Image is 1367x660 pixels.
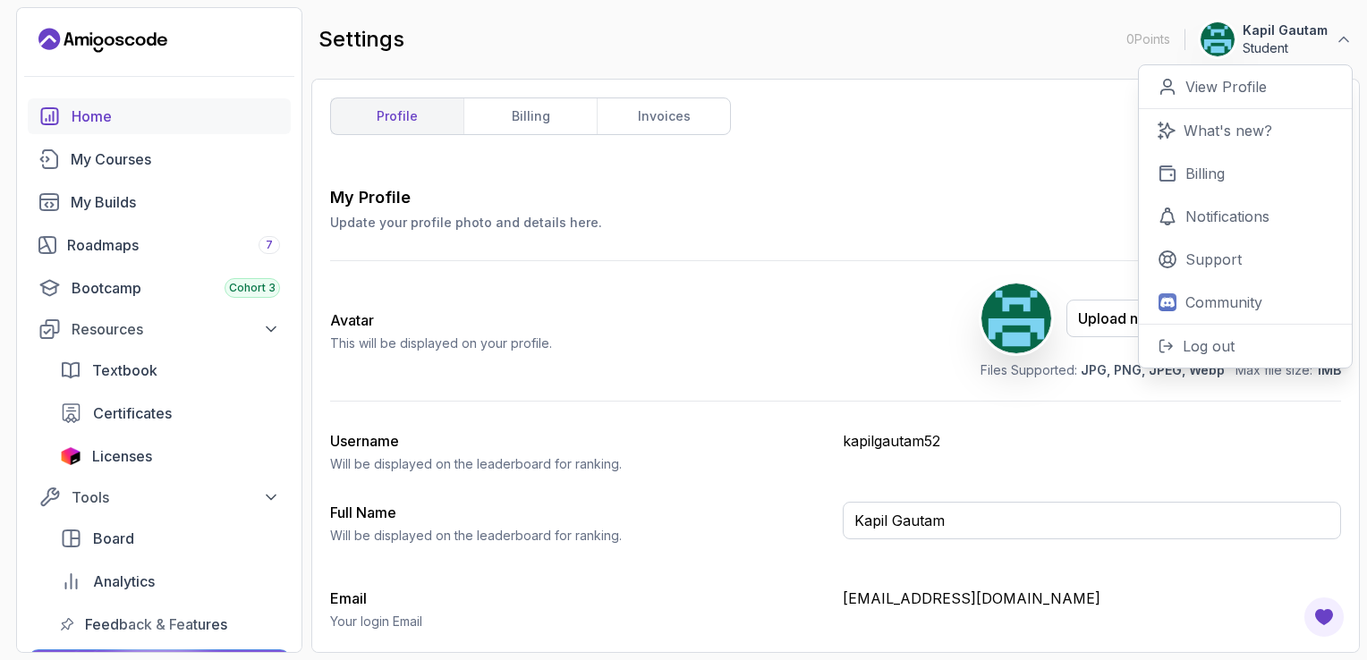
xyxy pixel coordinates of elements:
span: JPG, PNG, JPEG, Webp [1081,362,1225,377]
img: jetbrains icon [60,447,81,465]
h3: My Profile [330,185,602,210]
button: user profile imageKapil GautamStudent [1200,21,1353,57]
div: Upload new Picture [1078,308,1210,329]
span: Certificates [93,402,172,424]
h2: settings [318,25,404,54]
div: Bootcamp [72,277,280,299]
label: Full Name [330,503,396,521]
div: Roadmaps [67,234,280,256]
div: Home [72,106,280,127]
a: bootcamp [28,270,291,306]
span: Cohort 3 [229,281,276,295]
p: Log out [1183,335,1235,357]
p: Your login Email [330,613,828,630]
p: Billing [1185,163,1225,184]
span: Feedback & Features [85,613,227,635]
input: Enter your full name [843,502,1341,539]
p: Will be displayed on the leaderboard for ranking. [330,455,828,473]
a: Support [1139,238,1352,281]
div: My Courses [71,148,280,170]
p: This will be displayed on your profile. [330,334,552,352]
h3: Email [330,588,828,609]
p: What's new? [1184,120,1272,141]
p: Files Supported: Max file size: [981,361,1341,379]
a: analytics [49,563,291,599]
div: Resources [72,318,280,340]
a: builds [28,184,291,220]
p: Support [1185,249,1242,270]
a: Billing [1139,152,1352,195]
a: textbook [49,352,291,388]
a: home [28,98,291,134]
img: user profile image [981,283,1051,353]
p: Kapil Gautam [1243,21,1328,39]
p: Notifications [1185,206,1269,227]
button: Log out [1139,324,1352,368]
a: licenses [49,438,291,474]
a: board [49,520,291,556]
span: 1MB [1316,362,1341,377]
a: Community [1139,281,1352,324]
p: kapilgautam52 [843,430,1341,452]
p: Will be displayed on the leaderboard for ranking. [330,527,828,545]
a: feedback [49,606,291,642]
span: 7 [266,238,273,252]
button: Upload new Picture [1066,300,1221,337]
h2: Avatar [330,309,552,331]
button: Open Feedback Button [1303,596,1346,639]
p: [EMAIL_ADDRESS][DOMAIN_NAME] [843,588,1341,609]
img: user profile image [1201,22,1235,56]
button: Resources [28,313,291,345]
a: Notifications [1139,195,1352,238]
span: Textbook [92,360,157,381]
div: Tools [72,487,280,508]
div: My Builds [71,191,280,213]
span: Licenses [92,445,152,467]
a: courses [28,141,291,177]
p: 0 Points [1126,30,1170,48]
a: invoices [597,98,730,134]
a: roadmaps [28,227,291,263]
a: certificates [49,395,291,431]
a: profile [331,98,463,134]
span: Analytics [93,571,155,592]
a: Landing page [38,26,167,55]
p: Community [1185,292,1262,313]
a: What's new? [1139,109,1352,152]
label: Username [330,432,399,450]
p: Student [1243,39,1328,57]
a: billing [463,98,597,134]
span: Board [93,528,134,549]
p: Update your profile photo and details here. [330,214,602,232]
button: Tools [28,481,291,513]
p: View Profile [1185,76,1267,97]
a: View Profile [1139,65,1352,109]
